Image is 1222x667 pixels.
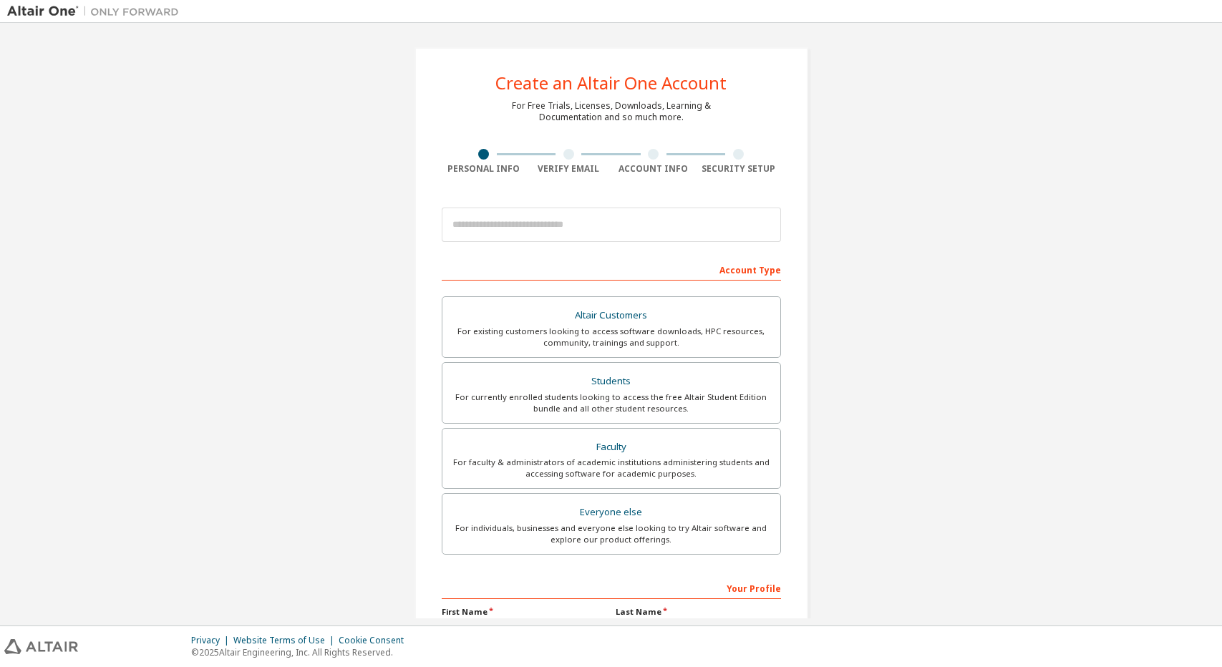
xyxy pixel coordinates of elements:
[512,100,711,123] div: For Free Trials, Licenses, Downloads, Learning & Documentation and so much more.
[191,635,233,646] div: Privacy
[616,606,781,618] label: Last Name
[442,258,781,281] div: Account Type
[442,576,781,599] div: Your Profile
[526,163,611,175] div: Verify Email
[451,326,772,349] div: For existing customers looking to access software downloads, HPC resources, community, trainings ...
[442,163,527,175] div: Personal Info
[7,4,186,19] img: Altair One
[451,371,772,391] div: Students
[442,606,607,618] label: First Name
[495,74,727,92] div: Create an Altair One Account
[233,635,339,646] div: Website Terms of Use
[451,306,772,326] div: Altair Customers
[191,646,412,658] p: © 2025 Altair Engineering, Inc. All Rights Reserved.
[611,163,697,175] div: Account Info
[451,457,772,479] div: For faculty & administrators of academic institutions administering students and accessing softwa...
[451,502,772,522] div: Everyone else
[696,163,781,175] div: Security Setup
[4,639,78,654] img: altair_logo.svg
[451,522,772,545] div: For individuals, businesses and everyone else looking to try Altair software and explore our prod...
[451,391,772,414] div: For currently enrolled students looking to access the free Altair Student Edition bundle and all ...
[451,437,772,457] div: Faculty
[339,635,412,646] div: Cookie Consent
